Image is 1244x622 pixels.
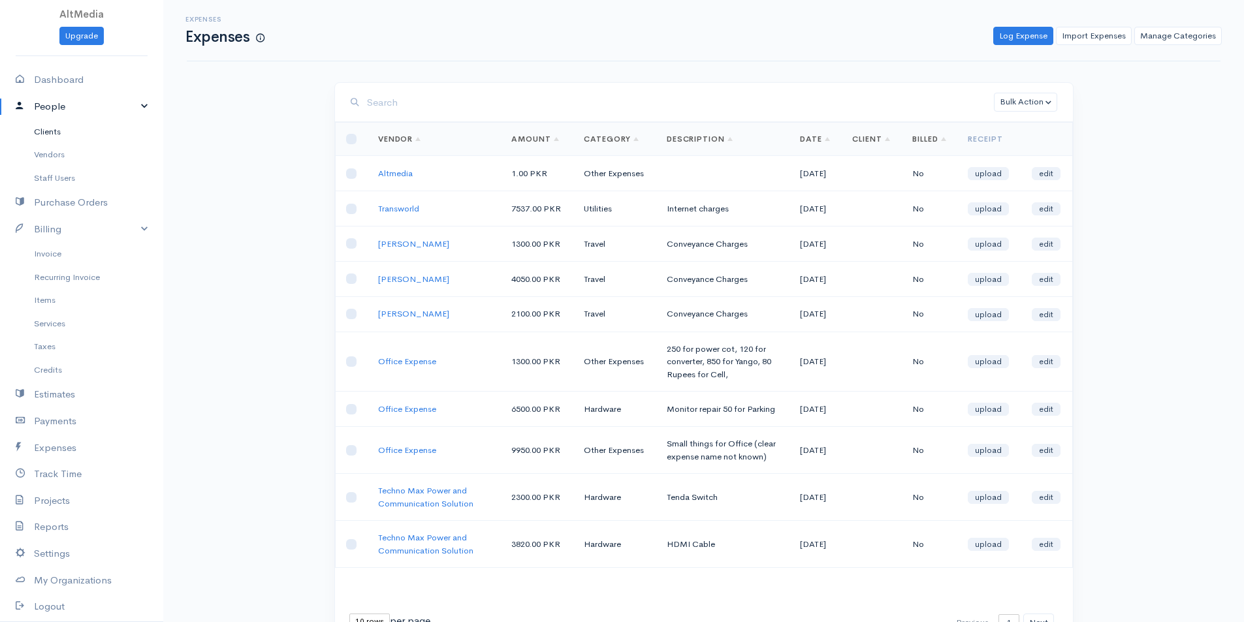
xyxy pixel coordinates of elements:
[789,261,842,296] td: [DATE]
[378,356,436,367] a: Office Expense
[902,296,958,332] td: No
[902,191,958,226] td: No
[378,168,413,179] a: Altmedia
[902,226,958,262] td: No
[789,332,842,392] td: [DATE]
[902,427,958,474] td: No
[1032,538,1061,551] a: edit
[501,261,573,296] td: 4050.00 PKR
[378,308,449,319] a: [PERSON_NAME]
[968,403,1009,416] a: upload
[573,521,656,568] td: Hardware
[59,8,104,20] span: AltMedia
[968,273,1009,286] a: upload
[501,332,573,392] td: 1300.00 PKR
[902,392,958,427] td: No
[994,93,1057,112] button: Bulk Action
[501,226,573,262] td: 1300.00 PKR
[378,403,436,414] a: Office Expense
[1032,491,1061,504] a: edit
[789,156,842,191] td: [DATE]
[902,156,958,191] td: No
[968,538,1009,551] a: upload
[789,191,842,226] td: [DATE]
[789,427,842,474] td: [DATE]
[185,29,264,45] h1: Expenses
[789,226,842,262] td: [DATE]
[573,226,656,262] td: Travel
[378,532,473,556] a: Techno Max Power and Communication Solution
[789,392,842,427] td: [DATE]
[667,134,733,144] a: Description
[656,392,790,427] td: Monitor repair 50 for Parking
[378,134,421,144] a: Vendor
[501,156,573,191] td: 1.00 PKR
[378,485,473,509] a: Techno Max Power and Communication Solution
[573,332,656,392] td: Other Expenses
[1134,27,1222,46] a: Manage Categories
[1032,403,1061,416] a: edit
[1032,273,1061,286] a: edit
[511,134,559,144] a: Amount
[993,27,1053,46] a: Log Expense
[573,427,656,474] td: Other Expenses
[501,427,573,474] td: 9950.00 PKR
[800,134,830,144] a: Date
[378,273,449,285] a: [PERSON_NAME]
[1032,355,1061,368] a: edit
[968,308,1009,321] a: upload
[501,191,573,226] td: 7537.00 PKR
[1032,444,1061,457] a: edit
[501,296,573,332] td: 2100.00 PKR
[501,392,573,427] td: 6500.00 PKR
[656,191,790,226] td: Internet charges
[584,134,639,144] a: Category
[573,296,656,332] td: Travel
[656,521,790,568] td: HDMI Cable
[968,202,1009,215] a: upload
[378,238,449,249] a: [PERSON_NAME]
[367,89,994,116] input: Search
[902,261,958,296] td: No
[902,332,958,392] td: No
[656,427,790,474] td: Small things for Office (clear expense name not known)
[1032,238,1061,251] a: edit
[968,444,1009,457] a: upload
[573,392,656,427] td: Hardware
[968,355,1009,368] a: upload
[968,167,1009,180] a: upload
[656,296,790,332] td: Conveyance Charges
[968,238,1009,251] a: upload
[1032,202,1061,215] a: edit
[912,134,946,144] a: Billed
[789,296,842,332] td: [DATE]
[1032,308,1061,321] a: edit
[59,27,104,46] a: Upgrade
[656,261,790,296] td: Conveyance Charges
[1056,27,1132,46] a: Import Expenses
[902,474,958,521] td: No
[902,521,958,568] td: No
[968,491,1009,504] a: upload
[1032,167,1061,180] a: edit
[501,474,573,521] td: 2300.00 PKR
[573,261,656,296] td: Travel
[378,444,436,456] a: Office Expense
[185,16,264,23] h6: Expenses
[573,156,656,191] td: Other Expenses
[256,33,264,44] span: How to log your Expenses?
[957,123,1021,156] th: Receipt
[573,474,656,521] td: Hardware
[378,203,419,214] a: Transworld
[852,134,890,144] a: Client
[789,474,842,521] td: [DATE]
[656,226,790,262] td: Conveyance Charges
[573,191,656,226] td: Utilities
[656,332,790,392] td: 250 for power cot, 120 for converter, 850 for Yango, 80 Rupees for Cell,
[656,474,790,521] td: Tenda Switch
[501,521,573,568] td: 3820.00 PKR
[789,521,842,568] td: [DATE]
